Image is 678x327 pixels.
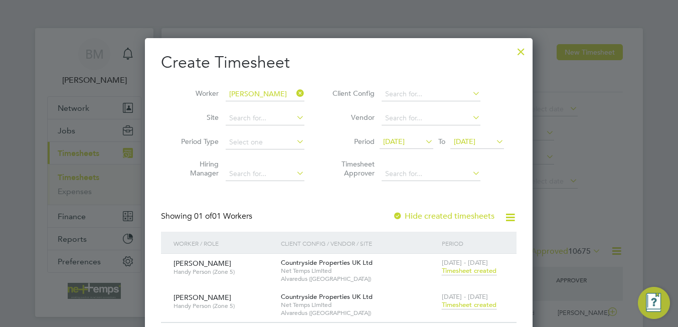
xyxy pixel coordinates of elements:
label: Period Type [174,137,219,146]
input: Search for... [226,111,304,125]
span: Net Temps Limited [281,267,437,275]
label: Vendor [329,113,375,122]
span: 01 of [194,211,212,221]
div: Showing [161,211,254,222]
span: [DATE] [454,137,475,146]
span: Handy Person (Zone 5) [174,268,273,276]
label: Client Config [329,89,375,98]
label: Site [174,113,219,122]
span: Timesheet created [442,300,496,309]
input: Search for... [226,167,304,181]
div: Period [439,232,506,255]
span: [DATE] [383,137,405,146]
input: Search for... [382,111,480,125]
label: Period [329,137,375,146]
input: Search for... [382,87,480,101]
label: Hiring Manager [174,159,219,178]
span: Alvaredus ([GEOGRAPHIC_DATA]) [281,275,437,283]
span: Alvaredus ([GEOGRAPHIC_DATA]) [281,309,437,317]
span: Countryside Properties UK Ltd [281,258,373,267]
button: Engage Resource Center [638,287,670,319]
span: Countryside Properties UK Ltd [281,292,373,301]
span: 01 Workers [194,211,252,221]
label: Timesheet Approver [329,159,375,178]
span: [PERSON_NAME] [174,259,231,268]
span: Timesheet created [442,266,496,275]
input: Select one [226,135,304,149]
label: Hide created timesheets [393,211,494,221]
span: [DATE] - [DATE] [442,292,488,301]
label: Worker [174,89,219,98]
div: Worker / Role [171,232,278,255]
h2: Create Timesheet [161,52,517,73]
div: Client Config / Vendor / Site [278,232,439,255]
span: To [435,135,448,148]
span: [PERSON_NAME] [174,293,231,302]
span: [DATE] - [DATE] [442,258,488,267]
input: Search for... [382,167,480,181]
span: Handy Person (Zone 5) [174,302,273,310]
input: Search for... [226,87,304,101]
span: Net Temps Limited [281,301,437,309]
